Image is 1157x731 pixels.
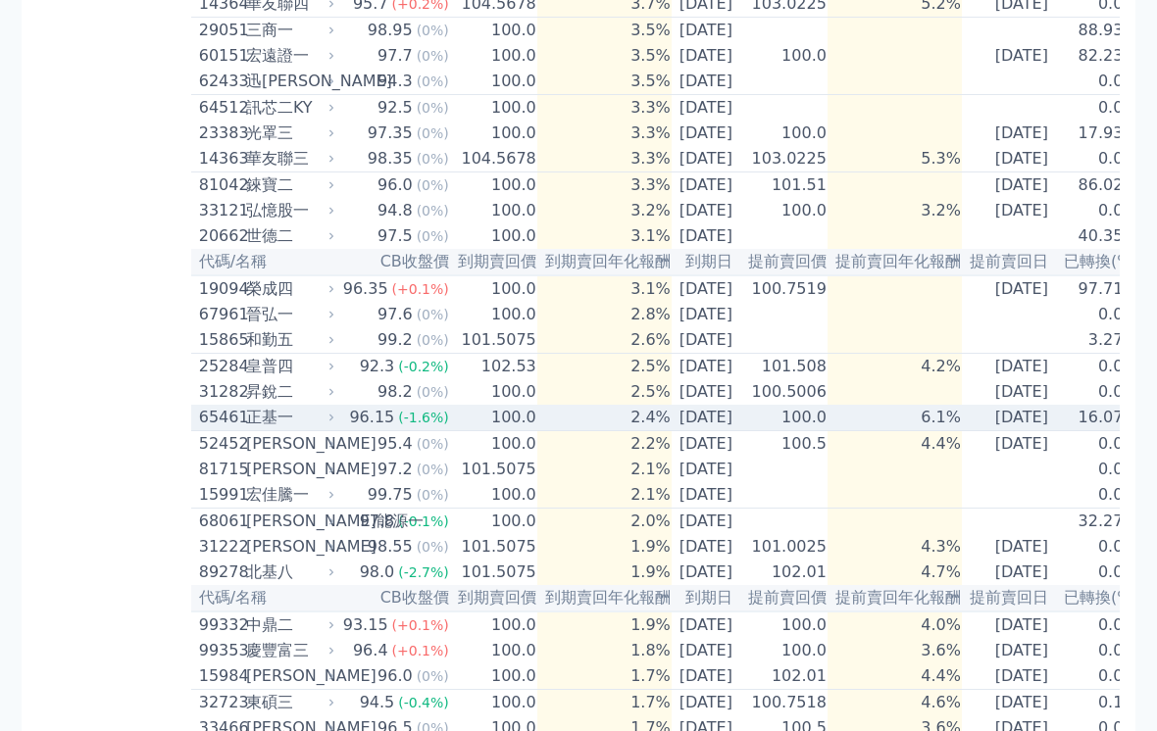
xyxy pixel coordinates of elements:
[1056,509,1139,535] td: 32.27%
[1056,585,1139,611] th: 已轉換(%)
[672,534,740,560] td: [DATE]
[537,560,672,585] td: 1.9%
[1056,275,1139,302] td: 97.71%
[450,457,537,482] td: 101.5075
[1056,146,1139,172] td: 0.0%
[199,560,241,584] div: 89278
[199,691,241,714] div: 32723
[962,431,1056,458] td: [DATE]
[537,509,672,535] td: 2.0%
[338,249,450,275] th: CB收盤價
[672,249,740,275] th: 到期日
[246,458,330,481] div: [PERSON_NAME]
[450,431,537,458] td: 100.0
[246,96,330,120] div: 訊芯二KY
[672,354,740,380] td: [DATE]
[374,432,417,456] div: 95.4
[450,379,537,405] td: 100.0
[537,43,672,69] td: 3.5%
[740,146,828,172] td: 103.0225
[364,19,417,42] div: 98.95
[246,303,330,326] div: 晉弘一
[828,534,962,560] td: 4.3%
[246,664,330,688] div: [PERSON_NAME]
[1056,354,1139,380] td: 0.0%
[1056,198,1139,223] td: 0.0%
[962,585,1056,611] th: 提前賣回日
[740,198,828,223] td: 100.0
[392,281,449,297] span: (+0.1%)
[246,224,330,248] div: 世德二
[417,228,449,244] span: (0%)
[1056,534,1139,560] td: 0.0%
[417,487,449,503] span: (0%)
[450,560,537,585] td: 101.5075
[450,585,537,611] th: 到期賣回價
[672,482,740,509] td: [DATE]
[417,462,449,477] span: (0%)
[246,277,330,301] div: 榮成四
[740,249,828,275] th: 提前賣回價
[537,354,672,380] td: 2.5%
[537,585,672,611] th: 到期賣回年化報酬
[740,354,828,380] td: 101.508
[417,100,449,116] span: (0%)
[374,303,417,326] div: 97.6
[962,172,1056,199] td: [DATE]
[537,172,672,199] td: 3.3%
[417,125,449,141] span: (0%)
[199,483,241,507] div: 15991
[672,457,740,482] td: [DATE]
[398,695,449,710] span: (-0.4%)
[417,203,449,219] span: (0%)
[450,302,537,327] td: 100.0
[962,405,1056,431] td: [DATE]
[672,638,740,663] td: [DATE]
[740,405,828,431] td: 100.0
[191,249,338,275] th: 代碼/名稱
[339,613,392,637] div: 93.15
[1056,302,1139,327] td: 0.0%
[246,199,330,222] div: 弘憶股一
[672,327,740,354] td: [DATE]
[374,458,417,481] div: 97.2
[672,18,740,44] td: [DATE]
[740,585,828,611] th: 提前賣回價
[672,690,740,716] td: [DATE]
[537,275,672,302] td: 3.1%
[199,122,241,145] div: 23383
[450,223,537,249] td: 100.0
[1056,690,1139,716] td: 0.1%
[672,611,740,638] td: [DATE]
[417,48,449,64] span: (0%)
[356,691,399,714] div: 94.5
[537,249,672,275] th: 到期賣回年化報酬
[450,43,537,69] td: 100.0
[417,436,449,452] span: (0%)
[672,405,740,431] td: [DATE]
[672,560,740,585] td: [DATE]
[740,172,828,199] td: 101.51
[1056,457,1139,482] td: 0.0%
[246,406,330,429] div: 正基一
[450,663,537,690] td: 100.0
[199,535,241,559] div: 31222
[450,198,537,223] td: 100.0
[740,275,828,302] td: 100.7519
[672,509,740,535] td: [DATE]
[740,379,828,405] td: 100.5006
[672,95,740,122] td: [DATE]
[450,327,537,354] td: 101.5075
[828,663,962,690] td: 4.4%
[962,121,1056,146] td: [DATE]
[450,611,537,638] td: 100.0
[672,69,740,95] td: [DATE]
[962,611,1056,638] td: [DATE]
[962,249,1056,275] th: 提前賣回日
[740,663,828,690] td: 102.01
[392,617,449,633] span: (+0.1%)
[199,44,241,68] div: 60151
[740,611,828,638] td: 100.0
[1056,249,1139,275] th: 已轉換(%)
[1056,379,1139,405] td: 0.0%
